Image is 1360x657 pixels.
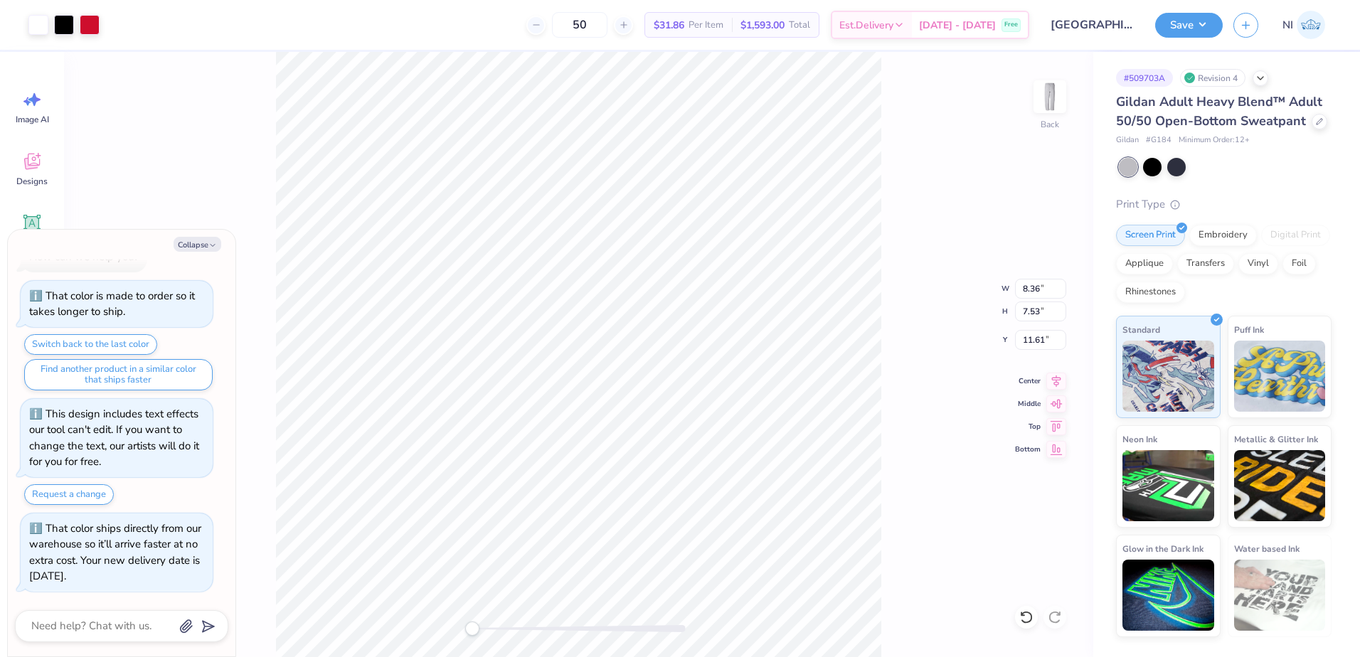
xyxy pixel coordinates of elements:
span: Free [1004,20,1018,30]
img: Water based Ink [1234,560,1326,631]
div: Digital Print [1261,225,1330,246]
span: Middle [1015,398,1041,410]
div: Vinyl [1238,253,1278,274]
span: [DATE] - [DATE] [919,18,996,33]
span: Top [1015,421,1041,432]
div: # 509703A [1116,69,1173,87]
input: Untitled Design [1040,11,1144,39]
div: Foil [1282,253,1316,274]
div: Accessibility label [465,621,479,636]
span: Gildan [1116,134,1139,146]
span: Water based Ink [1234,541,1300,556]
img: Puff Ink [1234,341,1326,412]
span: # G184 [1146,134,1172,146]
div: Applique [1116,253,1173,274]
button: Find another product in a similar color that ships faster [24,359,213,390]
span: Est. Delivery [839,18,893,33]
button: Switch back to the last color [24,334,157,355]
img: Back [1036,82,1064,111]
div: Embroidery [1189,225,1257,246]
div: That color ships directly from our warehouse so it’ll arrive faster at no extra cost. Your new de... [29,521,201,584]
div: That color is made to order so it takes longer to ship. [29,289,195,319]
div: Rhinestones [1116,282,1185,303]
a: NI [1276,11,1332,39]
img: Standard [1122,341,1214,412]
span: Standard [1122,322,1160,337]
img: Nicole Isabelle Dimla [1297,11,1325,39]
img: Metallic & Glitter Ink [1234,450,1326,521]
span: Puff Ink [1234,322,1264,337]
span: Total [789,18,810,33]
span: $1,593.00 [740,18,785,33]
span: Neon Ink [1122,432,1157,447]
img: Neon Ink [1122,450,1214,521]
span: Designs [16,176,48,187]
span: Minimum Order: 12 + [1179,134,1250,146]
span: Per Item [689,18,723,33]
div: Back [1041,118,1059,131]
button: Collapse [174,237,221,252]
span: Glow in the Dark Ink [1122,541,1204,556]
button: Save [1155,13,1223,38]
div: Transfers [1177,253,1234,274]
span: Center [1015,375,1041,387]
span: Image AI [16,114,49,125]
span: Metallic & Glitter Ink [1234,432,1318,447]
div: Screen Print [1116,225,1185,246]
div: Revision 4 [1180,69,1245,87]
span: Bottom [1015,444,1041,455]
div: This design includes text effects our tool can't edit. If you want to change the text, our artist... [29,407,199,469]
span: NI [1282,17,1293,33]
span: $31.86 [654,18,684,33]
span: Gildan Adult Heavy Blend™ Adult 50/50 Open-Bottom Sweatpant [1116,93,1322,129]
img: Glow in the Dark Ink [1122,560,1214,631]
div: Print Type [1116,196,1332,213]
input: – – [552,12,607,38]
button: Request a change [24,484,114,505]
